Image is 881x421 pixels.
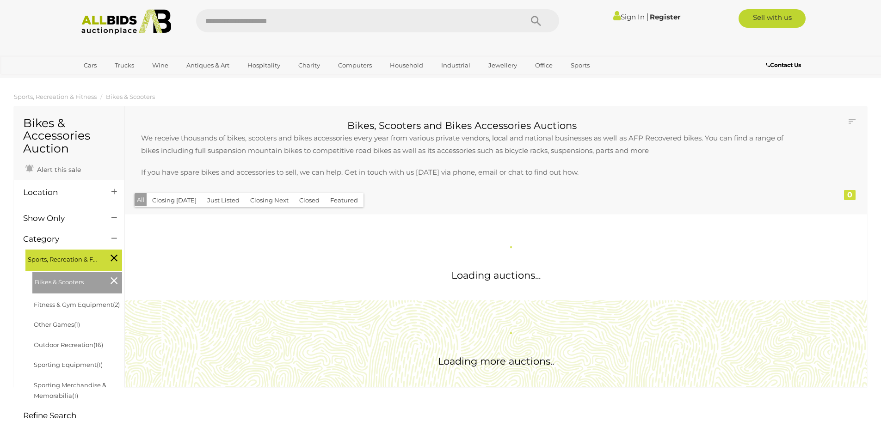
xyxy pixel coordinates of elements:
span: (1) [72,392,78,399]
span: | [646,12,648,22]
a: Alert this sale [23,162,83,176]
a: Household [384,58,429,73]
a: Contact Us [766,60,803,70]
h4: Category [23,235,98,244]
a: Jewellery [482,58,523,73]
h4: Refine Search [23,411,122,420]
a: Antiques & Art [180,58,235,73]
a: Sports, Recreation & Fitness [14,93,97,100]
a: Sports [565,58,596,73]
a: Trucks [109,58,140,73]
a: Sign In [613,12,645,21]
a: Industrial [435,58,476,73]
a: Other Games(1) [34,321,80,328]
span: Loading more auctions.. [438,355,554,367]
a: Charity [292,58,326,73]
p: We receive thousands of bikes, scooters and bikes accessories every year from various private ven... [132,132,793,157]
a: Office [529,58,559,73]
a: Sporting Merchandise & Memorabilia(1) [34,381,106,399]
button: Search [513,9,559,32]
span: (16) [93,341,103,348]
b: Contact Us [766,61,801,68]
button: Closing Next [245,193,294,207]
img: Allbids.com.au [76,9,177,35]
a: Outdoor Recreation(16) [34,341,103,348]
button: Closing [DATE] [147,193,202,207]
span: (1) [97,361,103,368]
button: Just Listed [202,193,245,207]
span: (1) [74,321,80,328]
div: 0 [844,190,856,200]
span: Alert this sale [35,165,81,174]
p: If you have spare bikes and accessories to sell, we can help. Get in touch with us [DATE] via pho... [132,166,793,178]
a: Cars [78,58,103,73]
button: Closed [294,193,325,207]
span: (2) [113,301,120,308]
a: Bikes & Scooters [106,93,155,100]
a: Hospitality [241,58,286,73]
a: Sporting Equipment(1) [34,361,103,368]
a: Register [650,12,680,21]
button: All [135,193,147,207]
button: Featured [325,193,363,207]
h2: Bikes, Scooters and Bikes Accessories Auctions [132,120,793,131]
h1: Bikes & Accessories Auction [23,117,115,155]
a: Wine [146,58,174,73]
span: Loading auctions... [451,269,541,281]
a: Sell with us [739,9,806,28]
h4: Location [23,188,98,197]
span: Bikes & Scooters [35,275,104,287]
span: Sports, Recreation & Fitness [28,252,97,265]
a: Computers [332,58,378,73]
a: Fitness & Gym Equipment(2) [34,301,120,308]
h4: Show Only [23,214,98,223]
a: [GEOGRAPHIC_DATA] [78,73,155,88]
